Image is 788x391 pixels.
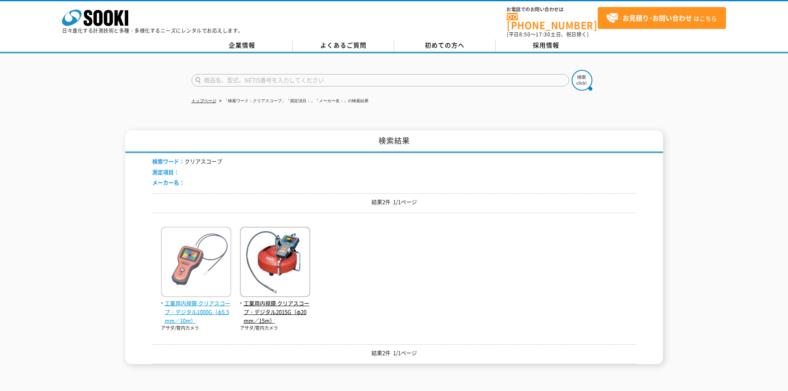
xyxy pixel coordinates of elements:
[536,31,551,38] span: 17:30
[152,157,184,165] span: 検索ワード：
[394,39,496,52] a: 初めての方へ
[192,74,569,86] input: 商品名、型式、NETIS番号を入力してください
[519,31,531,38] span: 8:50
[192,98,216,103] a: トップページ
[161,325,231,332] p: アサダ/管内カメラ
[152,349,636,357] p: 結果2件 1/1ページ
[192,39,293,52] a: 企業情報
[623,13,692,23] strong: お見積り･お問い合わせ
[240,290,310,325] a: 工業用内視鏡 クリアスコープ・デジタル2015G（φ20mm／15m）
[240,227,310,299] img: クリアスコープ・デジタル2015G（φ20mm／15m）
[507,31,589,38] span: (平日 ～ 土日、祝日除く)
[598,7,726,29] a: お見積り･お問い合わせはこちら
[496,39,597,52] a: 採用情報
[572,70,592,91] img: btn_search.png
[152,178,184,186] span: メーカー名：
[507,13,598,30] a: [PHONE_NUMBER]
[218,97,369,106] li: 「検索ワード：クリアスコープ」「測定項目：」「メーカー名：」の検索結果
[507,7,598,12] span: お電話でのお問い合わせは
[161,299,231,325] span: 工業用内視鏡 クリアスコープ・デジタル1000G（φ5.5mm／10m）
[425,41,465,50] span: 初めての方へ
[606,12,717,24] span: はこちら
[161,227,231,299] img: クリアスコープ・デジタル1000G（φ5.5mm／10m）
[240,299,310,325] span: 工業用内視鏡 クリアスコープ・デジタル2015G（φ20mm／15m）
[152,168,179,176] span: 測定項目：
[240,325,310,332] p: アサダ/管内カメラ
[152,198,636,206] p: 結果2件 1/1ページ
[62,28,243,33] p: 日々進化する計測技術と多種・多様化するニーズにレンタルでお応えします。
[152,157,222,166] li: クリアスコープ
[125,130,663,153] h1: 検索結果
[161,290,231,325] a: 工業用内視鏡 クリアスコープ・デジタル1000G（φ5.5mm／10m）
[293,39,394,52] a: よくあるご質問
